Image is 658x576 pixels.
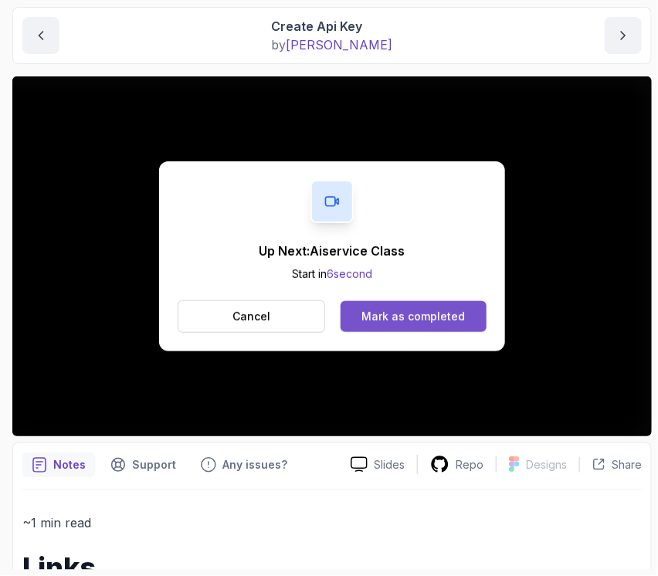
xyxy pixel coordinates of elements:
[132,457,176,473] p: Support
[579,457,642,473] button: Share
[338,456,417,473] a: Slides
[272,36,393,54] p: by
[22,452,95,477] button: notes button
[272,17,393,36] p: Create Api Key
[232,309,270,324] p: Cancel
[178,300,325,333] button: Cancel
[341,301,487,332] button: Mark as completed
[222,457,287,473] p: Any issues?
[53,457,86,473] p: Notes
[612,457,642,473] p: Share
[259,242,405,260] p: Up Next: Aiservice Class
[12,76,652,436] iframe: 3 - Create API Key
[287,37,393,53] span: [PERSON_NAME]
[418,455,496,474] a: Repo
[22,17,59,54] button: previous content
[374,457,405,473] p: Slides
[456,457,483,473] p: Repo
[526,457,567,473] p: Designs
[101,452,185,477] button: Support button
[259,266,405,282] p: Start in
[192,452,297,477] button: Feedback button
[327,267,372,280] span: 6 second
[22,512,642,534] p: ~1 min read
[605,17,642,54] button: next content
[361,309,465,324] div: Mark as completed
